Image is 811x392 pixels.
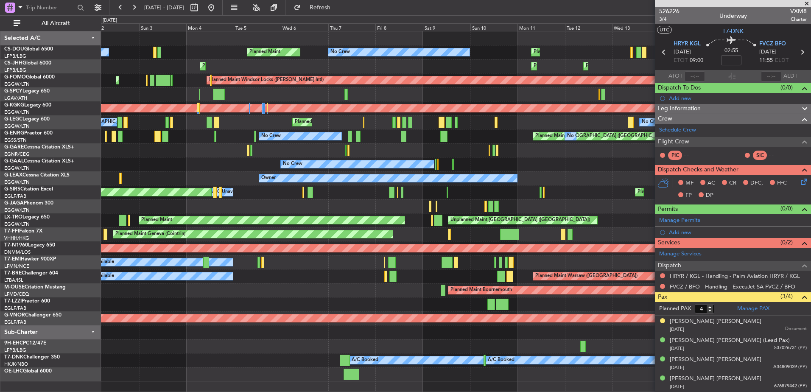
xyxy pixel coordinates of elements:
[22,20,89,26] span: All Aircraft
[685,179,694,188] span: MF
[4,95,27,101] a: LGAV/ATH
[4,117,50,122] a: G-LEGCLegacy 600
[450,284,512,297] div: Planned Maint Bournemouth
[4,319,26,325] a: EGLF/FAB
[115,228,185,241] div: Planned Maint Geneva (Cointrin)
[4,271,58,276] a: T7-BREChallenger 604
[375,23,423,31] div: Fri 8
[4,341,23,346] span: 9H-EHC
[774,383,807,390] span: 676879442 (PP)
[4,285,25,290] span: M-OUSE
[4,145,74,150] a: G-GARECessna Citation XLS+
[708,179,715,188] span: AC
[330,46,350,59] div: No Crew
[674,48,691,56] span: [DATE]
[4,179,30,185] a: EGGW/LTN
[234,23,281,31] div: Tue 5
[567,130,587,143] div: No Crew
[759,48,777,56] span: [DATE]
[4,263,29,269] a: LFMN/NCE
[4,355,60,360] a: T7-DNKChallenger 350
[658,165,738,175] span: Dispatch Checks and Weather
[4,243,28,248] span: T7-N1960
[4,313,62,318] a: G-VNORChallenger 650
[4,229,42,234] a: T7-FFIFalcon 7X
[4,81,30,87] a: EGGW/LTN
[4,89,22,94] span: G-SPCY
[642,116,661,129] div: No Crew
[670,345,684,352] span: [DATE]
[4,207,30,213] a: EGGW/LTN
[4,221,30,227] a: EGGW/LTN
[4,257,21,262] span: T7-EMI
[685,71,705,81] input: --:--
[4,103,51,108] a: G-KGKGLegacy 600
[658,104,701,114] span: Leg Information
[535,270,638,283] div: Planned Maint Warsaw ([GEOGRAPHIC_DATA])
[4,145,24,150] span: G-GARE
[295,116,428,129] div: Planned Maint [GEOGRAPHIC_DATA] ([GEOGRAPHIC_DATA])
[535,130,669,143] div: Planned Maint [GEOGRAPHIC_DATA] ([GEOGRAPHIC_DATA])
[517,23,565,31] div: Mon 11
[4,369,23,374] span: OE-LHC
[4,277,23,283] a: LTBA/ISL
[4,117,22,122] span: G-LEGC
[565,23,612,31] div: Tue 12
[202,60,336,73] div: Planned Maint [GEOGRAPHIC_DATA] ([GEOGRAPHIC_DATA])
[4,53,26,59] a: LFPB/LBG
[4,299,22,304] span: T7-LZZI
[118,74,199,87] div: Planned Maint [GEOGRAPHIC_DATA]
[668,151,682,160] div: PIC
[4,89,50,94] a: G-SPCYLegacy 650
[4,123,30,129] a: EGGW/LTN
[659,305,691,313] label: Planned PAX
[9,17,92,30] button: All Aircraft
[4,187,20,192] span: G-SIRS
[612,23,660,31] div: Wed 13
[4,271,22,276] span: T7-BRE
[769,151,788,159] div: - -
[658,261,681,271] span: Dispatch
[775,56,789,65] span: ELDT
[670,364,684,371] span: [DATE]
[690,56,703,65] span: 09:00
[719,11,747,20] div: Underway
[4,173,22,178] span: G-LEAX
[759,56,773,65] span: 11:55
[4,201,24,206] span: G-JAGA
[659,16,680,23] span: 3/4
[670,283,795,290] a: FVCZ / BFO - Handling - ExecuJet SA FVCZ / BFO
[4,67,26,73] a: LFPB/LBG
[659,7,680,16] span: 526226
[4,201,53,206] a: G-JAGAPhenom 300
[4,235,29,241] a: VHHH/HKG
[423,23,470,31] div: Sat 9
[4,215,22,220] span: LX-TRO
[4,131,53,136] a: G-ENRGPraetor 600
[4,355,23,360] span: T7-DNK
[4,109,30,115] a: EGGW/LTN
[139,23,187,31] div: Sun 3
[26,1,75,14] input: Trip Number
[4,75,26,80] span: G-FOMO
[785,325,807,333] span: Document
[780,238,793,247] span: (0/2)
[783,72,797,81] span: ALDT
[4,47,53,52] a: CS-DOUGlobal 6500
[488,354,515,367] div: A/C Booked
[4,299,50,304] a: T7-LZZIPraetor 600
[4,347,26,353] a: LFPB/LBG
[261,130,281,143] div: No Crew
[46,116,184,129] div: A/C Unavailable [GEOGRAPHIC_DATA] ([GEOGRAPHIC_DATA])
[586,60,719,73] div: Planned Maint [GEOGRAPHIC_DATA] ([GEOGRAPHIC_DATA])
[4,285,66,290] a: M-OUSECitation Mustang
[352,354,378,367] div: A/C Booked
[328,23,376,31] div: Thu 7
[4,75,55,80] a: G-FOMOGlobal 6000
[212,186,247,199] div: A/C Unavailable
[759,40,786,48] span: FVCZ BFO
[774,344,807,352] span: 537026731 (PP)
[724,47,738,55] span: 02:55
[4,369,52,374] a: OE-LHCGlobal 6000
[4,313,25,318] span: G-VNOR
